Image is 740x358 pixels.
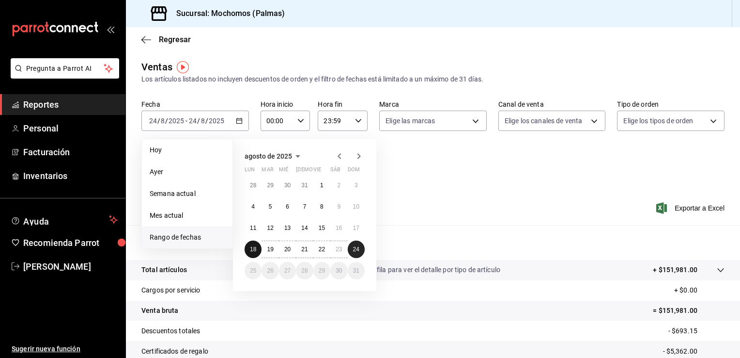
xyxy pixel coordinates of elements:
[319,225,325,231] abbr: 15 de agosto de 2025
[150,167,225,177] span: Ayer
[150,189,225,199] span: Semana actual
[267,225,273,231] abbr: 12 de agosto de 2025
[301,267,308,274] abbr: 28 de agosto de 2025
[23,214,105,226] span: Ayuda
[245,241,262,258] button: 18 de agosto de 2025
[301,182,308,189] abbr: 31 de julio de 2025
[284,182,291,189] abbr: 30 de julio de 2025
[141,326,200,336] p: Descuentos totales
[284,246,291,253] abbr: 20 de agosto de 2025
[141,346,208,357] p: Certificados de regalo
[505,116,582,126] span: Elige los canales de venta
[250,246,256,253] abbr: 18 de agosto de 2025
[245,152,292,160] span: agosto de 2025
[330,241,347,258] button: 23 de agosto de 2025
[262,198,278,215] button: 5 de agosto de 2025
[169,8,285,19] h3: Sucursal: Mochomos (Palmas)
[284,267,291,274] abbr: 27 de agosto de 2025
[337,182,340,189] abbr: 2 de agosto de 2025
[168,117,185,125] input: ----
[160,117,165,125] input: --
[617,101,725,108] label: Tipo de orden
[150,232,225,243] span: Rango de fechas
[353,267,359,274] abbr: 31 de agosto de 2025
[653,306,725,316] p: = $151,981.00
[245,166,255,177] abbr: lunes
[674,285,725,295] p: + $0.00
[348,262,365,279] button: 31 de agosto de 2025
[23,98,118,111] span: Reportes
[623,116,693,126] span: Elige los tipos de orden
[379,101,487,108] label: Marca
[279,198,296,215] button: 6 de agosto de 2025
[339,265,500,275] p: Da clic en la fila para ver el detalle por tipo de artículo
[269,203,272,210] abbr: 5 de agosto de 2025
[141,285,200,295] p: Cargos por servicio
[267,246,273,253] abbr: 19 de agosto de 2025
[279,219,296,237] button: 13 de agosto de 2025
[318,101,368,108] label: Hora fin
[165,117,168,125] span: /
[200,117,205,125] input: --
[353,225,359,231] abbr: 17 de agosto de 2025
[330,262,347,279] button: 30 de agosto de 2025
[250,225,256,231] abbr: 11 de agosto de 2025
[668,326,725,336] p: - $693.15
[301,246,308,253] abbr: 21 de agosto de 2025
[385,116,435,126] span: Elige las marcas
[296,219,313,237] button: 14 de agosto de 2025
[336,225,342,231] abbr: 16 de agosto de 2025
[261,101,310,108] label: Hora inicio
[262,166,273,177] abbr: martes
[11,58,119,79] button: Pregunta a Parrot AI
[185,117,187,125] span: -
[177,61,189,73] img: Tooltip marker
[330,198,347,215] button: 9 de agosto de 2025
[336,267,342,274] abbr: 30 de agosto de 2025
[663,346,725,357] p: - $5,362.00
[250,182,256,189] abbr: 28 de julio de 2025
[279,241,296,258] button: 20 de agosto de 2025
[26,64,104,74] span: Pregunta a Parrot AI
[141,306,178,316] p: Venta bruta
[23,260,118,273] span: [PERSON_NAME]
[653,265,697,275] p: + $151,981.00
[279,177,296,194] button: 30 de julio de 2025
[150,145,225,155] span: Hoy
[141,101,249,108] label: Fecha
[279,166,288,177] abbr: miércoles
[141,35,191,44] button: Regresar
[245,198,262,215] button: 4 de agosto de 2025
[141,60,172,74] div: Ventas
[330,219,347,237] button: 16 de agosto de 2025
[262,241,278,258] button: 19 de agosto de 2025
[355,182,358,189] abbr: 3 de agosto de 2025
[12,344,118,354] span: Sugerir nueva función
[320,182,324,189] abbr: 1 de agosto de 2025
[658,202,725,214] button: Exportar a Excel
[262,177,278,194] button: 29 de julio de 2025
[296,241,313,258] button: 21 de agosto de 2025
[262,219,278,237] button: 12 de agosto de 2025
[313,177,330,194] button: 1 de agosto de 2025
[319,246,325,253] abbr: 22 de agosto de 2025
[498,101,606,108] label: Canal de venta
[313,198,330,215] button: 8 de agosto de 2025
[23,169,118,182] span: Inventarios
[336,246,342,253] abbr: 23 de agosto de 2025
[159,35,191,44] span: Regresar
[279,262,296,279] button: 27 de agosto de 2025
[23,146,118,159] span: Facturación
[296,262,313,279] button: 28 de agosto de 2025
[7,70,119,81] a: Pregunta a Parrot AI
[251,203,255,210] abbr: 4 de agosto de 2025
[208,117,225,125] input: ----
[301,225,308,231] abbr: 14 de agosto de 2025
[330,177,347,194] button: 2 de agosto de 2025
[23,122,118,135] span: Personal
[245,150,304,162] button: agosto de 2025
[141,74,725,84] div: Los artículos listados no incluyen descuentos de orden y el filtro de fechas está limitado a un m...
[250,267,256,274] abbr: 25 de agosto de 2025
[245,262,262,279] button: 25 de agosto de 2025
